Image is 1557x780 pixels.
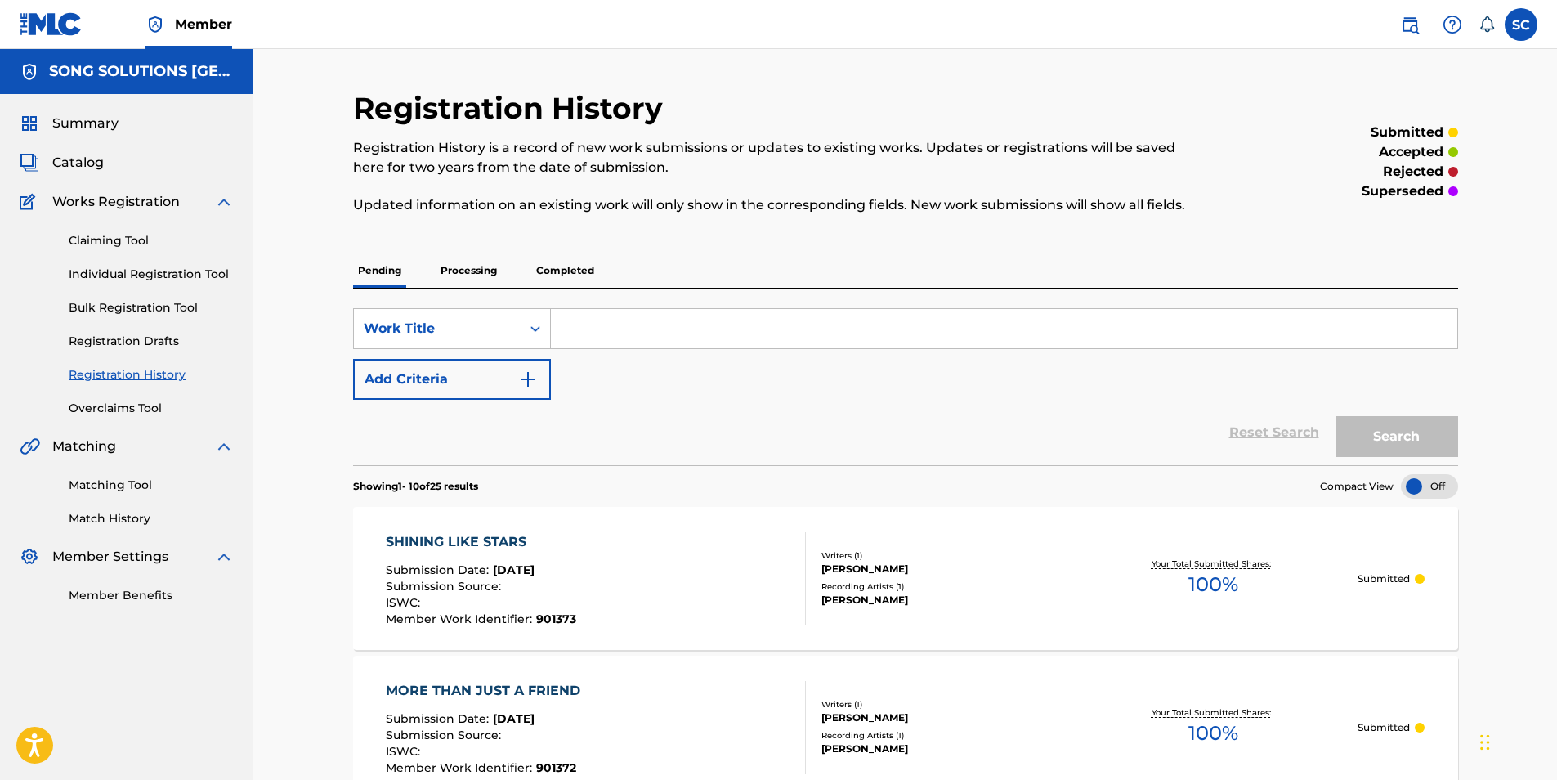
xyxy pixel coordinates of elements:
iframe: Resource Center [1511,518,1557,650]
p: Processing [436,253,502,288]
div: [PERSON_NAME] [821,562,1068,576]
p: rejected [1383,162,1443,182]
img: help [1443,15,1462,34]
img: Top Rightsholder [145,15,165,34]
span: Submission Date : [386,563,493,577]
p: Updated information on an existing work will only show in the corresponding fields. New work subm... [353,195,1204,215]
p: Your Total Submitted Shares: [1152,706,1275,719]
p: superseded [1362,182,1443,201]
a: Registration History [69,366,234,383]
p: Submitted [1358,720,1410,735]
img: Catalog [20,153,39,173]
a: Bulk Registration Tool [69,299,234,316]
span: Catalog [52,153,104,173]
span: 901373 [536,612,576,626]
div: Help [1436,8,1469,41]
h2: Registration History [353,90,671,127]
span: 100 % [1188,570,1238,599]
a: Public Search [1394,8,1426,41]
p: accepted [1379,142,1443,162]
a: Match History [69,510,234,527]
div: Notifications [1479,16,1495,33]
p: submitted [1371,123,1443,142]
img: Works Registration [20,192,41,212]
a: CatalogCatalog [20,153,104,173]
img: MLC Logo [20,12,83,36]
button: Add Criteria [353,359,551,400]
form: Search Form [353,308,1458,465]
div: [PERSON_NAME] [821,593,1068,607]
div: SHINING LIKE STARS [386,532,576,552]
a: SummarySummary [20,114,119,133]
span: Member [175,15,232,34]
span: ISWC : [386,744,424,759]
span: Summary [52,114,119,133]
div: Recording Artists ( 1 ) [821,729,1068,742]
span: ISWC : [386,595,424,610]
span: Submission Date : [386,711,493,726]
div: Recording Artists ( 1 ) [821,581,1068,593]
p: Showing 1 - 10 of 25 results [353,479,478,494]
div: Writers ( 1 ) [821,698,1068,711]
span: [DATE] [493,711,535,726]
p: Registration History is a record of new work submissions or updates to existing works. Updates or... [353,138,1204,177]
a: Matching Tool [69,477,234,494]
a: SHINING LIKE STARSSubmission Date:[DATE]Submission Source:ISWC:Member Work Identifier:901373Write... [353,507,1458,650]
a: Overclaims Tool [69,400,234,417]
div: Writers ( 1 ) [821,549,1068,562]
span: Compact View [1320,479,1394,494]
img: Summary [20,114,39,133]
iframe: Chat Widget [1475,702,1557,780]
p: Submitted [1358,572,1410,586]
a: Registration Drafts [69,333,234,350]
span: Works Registration [52,192,180,212]
span: 100 % [1188,719,1238,748]
h5: SONG SOLUTIONS USA [49,62,234,81]
img: Member Settings [20,547,39,567]
span: Matching [52,437,116,456]
div: Drag [1480,718,1490,767]
div: [PERSON_NAME] [821,711,1068,725]
a: Individual Registration Tool [69,266,234,283]
img: Accounts [20,62,39,82]
a: Claiming Tool [69,232,234,249]
img: expand [214,437,234,456]
span: [DATE] [493,563,535,577]
img: search [1400,15,1420,34]
p: Pending [353,253,406,288]
span: Member Work Identifier : [386,612,536,626]
span: Submission Source : [386,728,505,742]
span: Member Settings [52,547,168,567]
img: 9d2ae6d4665cec9f34b9.svg [518,370,538,389]
span: 901372 [536,760,576,775]
span: Submission Source : [386,579,505,594]
div: [PERSON_NAME] [821,742,1068,756]
div: MORE THAN JUST A FRIEND [386,681,588,701]
a: Member Benefits [69,587,234,604]
p: Completed [531,253,599,288]
div: Work Title [364,319,511,338]
img: expand [214,547,234,567]
img: expand [214,192,234,212]
span: Member Work Identifier : [386,760,536,775]
div: User Menu [1505,8,1537,41]
p: Your Total Submitted Shares: [1152,558,1275,570]
img: Matching [20,437,40,456]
